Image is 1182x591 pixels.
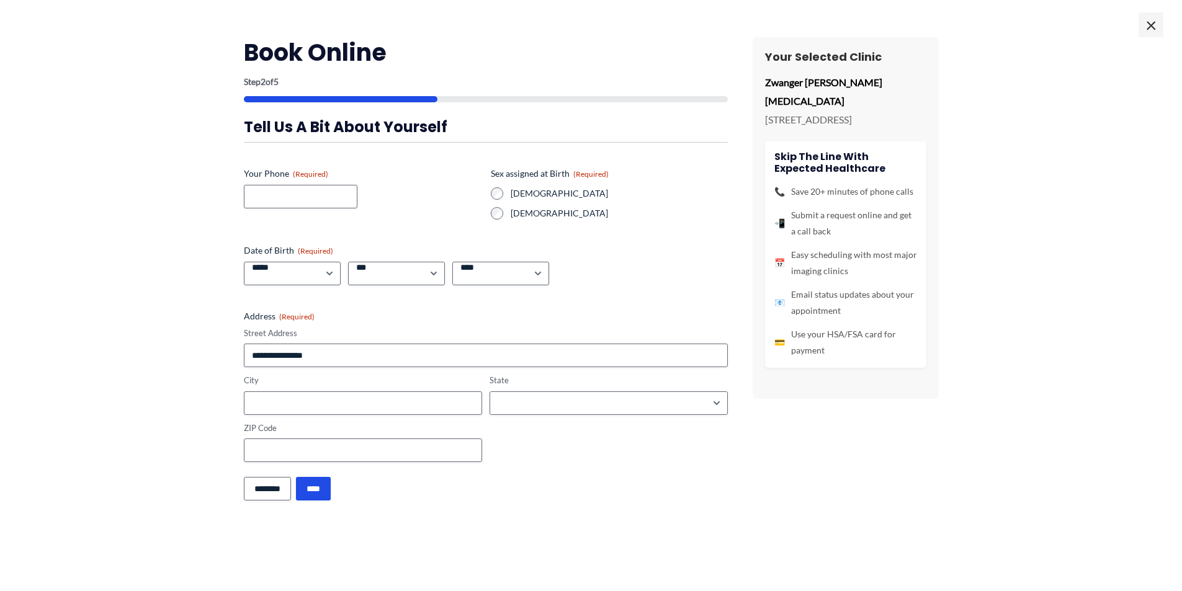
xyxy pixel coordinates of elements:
li: Submit a request online and get a call back [774,207,917,239]
li: Save 20+ minutes of phone calls [774,184,917,200]
h2: Book Online [244,37,728,68]
legend: Address [244,310,315,322]
p: Zwanger [PERSON_NAME] [MEDICAL_DATA] [765,73,926,110]
span: (Required) [298,246,333,256]
label: State [490,375,728,386]
span: 💳 [774,334,785,350]
span: × [1139,12,1163,37]
span: 📲 [774,215,785,231]
label: Street Address [244,327,728,339]
span: 📞 [774,184,785,200]
li: Easy scheduling with most major imaging clinics [774,247,917,279]
label: [DEMOGRAPHIC_DATA] [511,187,728,200]
li: Use your HSA/FSA card for payment [774,326,917,358]
legend: Date of Birth [244,244,333,257]
legend: Sex assigned at Birth [491,167,609,180]
label: Your Phone [244,167,481,180]
span: (Required) [293,169,328,179]
p: Step of [244,78,728,86]
span: (Required) [573,169,609,179]
label: [DEMOGRAPHIC_DATA] [511,207,728,220]
span: 5 [274,76,279,87]
h4: Skip the line with Expected Healthcare [774,151,917,174]
li: Email status updates about your appointment [774,287,917,319]
h3: Tell us a bit about yourself [244,117,728,136]
label: City [244,375,482,386]
span: 📧 [774,295,785,311]
span: (Required) [279,312,315,321]
label: ZIP Code [244,422,482,434]
p: [STREET_ADDRESS] [765,110,926,129]
span: 📅 [774,255,785,271]
h3: Your Selected Clinic [765,50,926,64]
span: 2 [261,76,266,87]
